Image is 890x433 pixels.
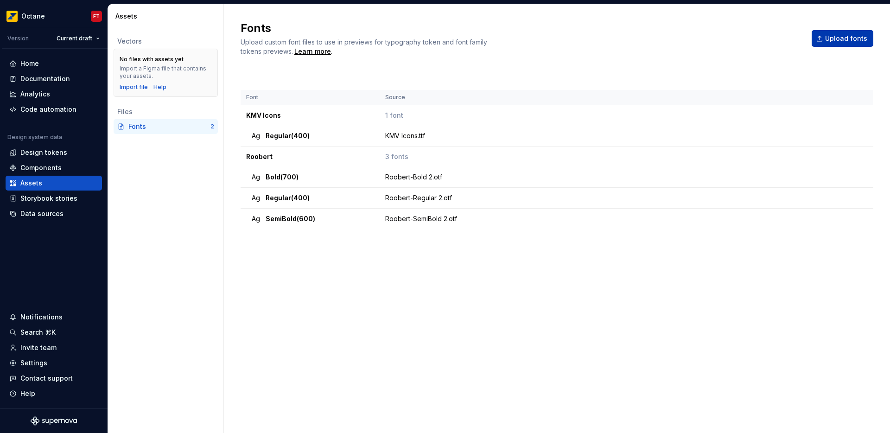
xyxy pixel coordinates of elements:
[57,35,92,42] span: Current draft
[120,65,212,80] div: Import a Figma file that contains your assets.
[7,134,62,141] div: Design system data
[252,131,260,140] span: Ag
[266,193,310,203] span: Regular (400)
[6,340,102,355] a: Invite team
[385,172,848,182] div: Roobert-Bold 2.otf
[825,34,867,43] span: Upload fonts
[6,371,102,386] button: Contact support
[266,172,299,182] span: Bold (700)
[294,47,331,56] a: Learn more
[128,122,210,131] div: Fonts
[20,374,73,383] div: Contact support
[31,416,77,426] svg: Supernova Logo
[20,209,64,218] div: Data sources
[120,56,184,63] div: No files with assets yet
[380,90,849,105] th: Source
[20,343,57,352] div: Invite team
[115,12,220,21] div: Assets
[6,145,102,160] a: Design tokens
[6,310,102,325] button: Notifications
[385,131,848,140] div: KMV Icons.ttf
[20,358,47,368] div: Settings
[20,105,76,114] div: Code automation
[153,83,166,91] a: Help
[812,30,873,47] button: Upload fonts
[241,38,487,55] span: Upload custom font files to use in previews for typography token and font family tokens previews.
[20,312,63,322] div: Notifications
[6,11,18,22] img: e8093afa-4b23-4413-bf51-00cde92dbd3f.png
[117,37,214,46] div: Vectors
[6,386,102,401] button: Help
[20,178,42,188] div: Assets
[6,356,102,370] a: Settings
[20,148,67,157] div: Design tokens
[7,35,29,42] div: Version
[266,214,315,223] span: SemiBold (600)
[252,193,260,203] span: Ag
[6,176,102,191] a: Assets
[385,214,848,223] div: Roobert-SemiBold 2.otf
[93,13,100,20] div: FT
[2,6,106,26] button: OctaneFT
[6,87,102,102] a: Analytics
[252,172,260,182] span: Ag
[6,206,102,221] a: Data sources
[20,328,56,337] div: Search ⌘K
[241,105,380,126] td: KMV Icons
[20,389,35,398] div: Help
[120,83,148,91] button: Import file
[20,89,50,99] div: Analytics
[293,48,332,55] span: .
[6,71,102,86] a: Documentation
[241,90,380,105] th: Font
[20,194,77,203] div: Storybook stories
[20,59,39,68] div: Home
[385,193,848,203] div: Roobert-Regular 2.otf
[114,119,218,134] a: Fonts2
[266,131,310,140] span: Regular (400)
[385,152,408,161] span: 3 fonts
[6,56,102,71] a: Home
[20,74,70,83] div: Documentation
[385,111,403,120] span: 1 font
[6,325,102,340] button: Search ⌘K
[252,214,260,223] span: Ag
[6,160,102,175] a: Components
[52,32,104,45] button: Current draft
[21,12,45,21] div: Octane
[241,21,801,36] h2: Fonts
[20,163,62,172] div: Components
[6,191,102,206] a: Storybook stories
[210,123,214,130] div: 2
[117,107,214,116] div: Files
[241,146,380,167] td: Roobert
[6,102,102,117] a: Code automation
